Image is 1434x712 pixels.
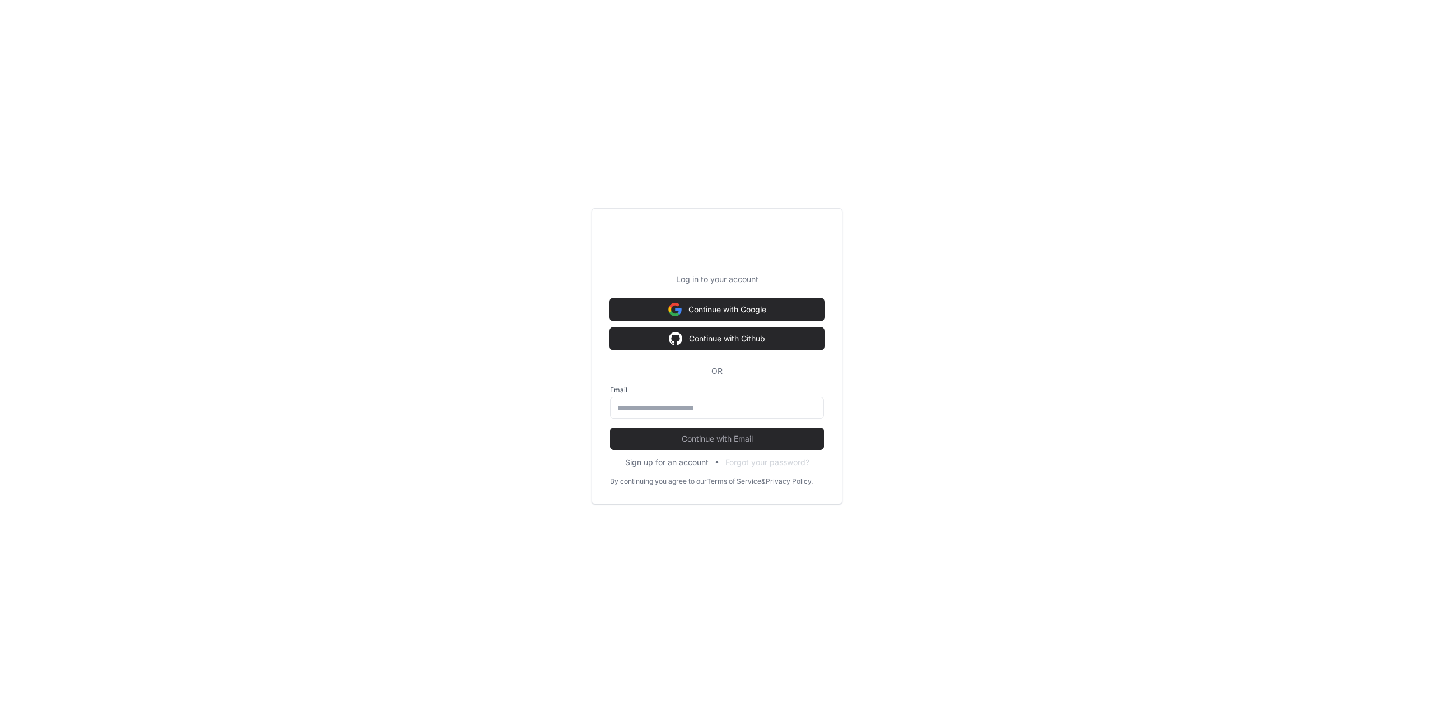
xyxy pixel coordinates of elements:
[610,428,824,450] button: Continue with Email
[761,477,766,486] div: &
[707,366,727,377] span: OR
[668,298,682,321] img: Sign in with google
[725,457,809,468] button: Forgot your password?
[610,327,824,350] button: Continue with Github
[610,433,824,444] span: Continue with Email
[610,477,707,486] div: By continuing you agree to our
[610,274,824,285] p: Log in to your account
[610,298,824,321] button: Continue with Google
[625,457,709,468] button: Sign up for an account
[707,477,761,486] a: Terms of Service
[766,477,813,486] a: Privacy Policy.
[610,386,824,395] label: Email
[669,327,682,350] img: Sign in with google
